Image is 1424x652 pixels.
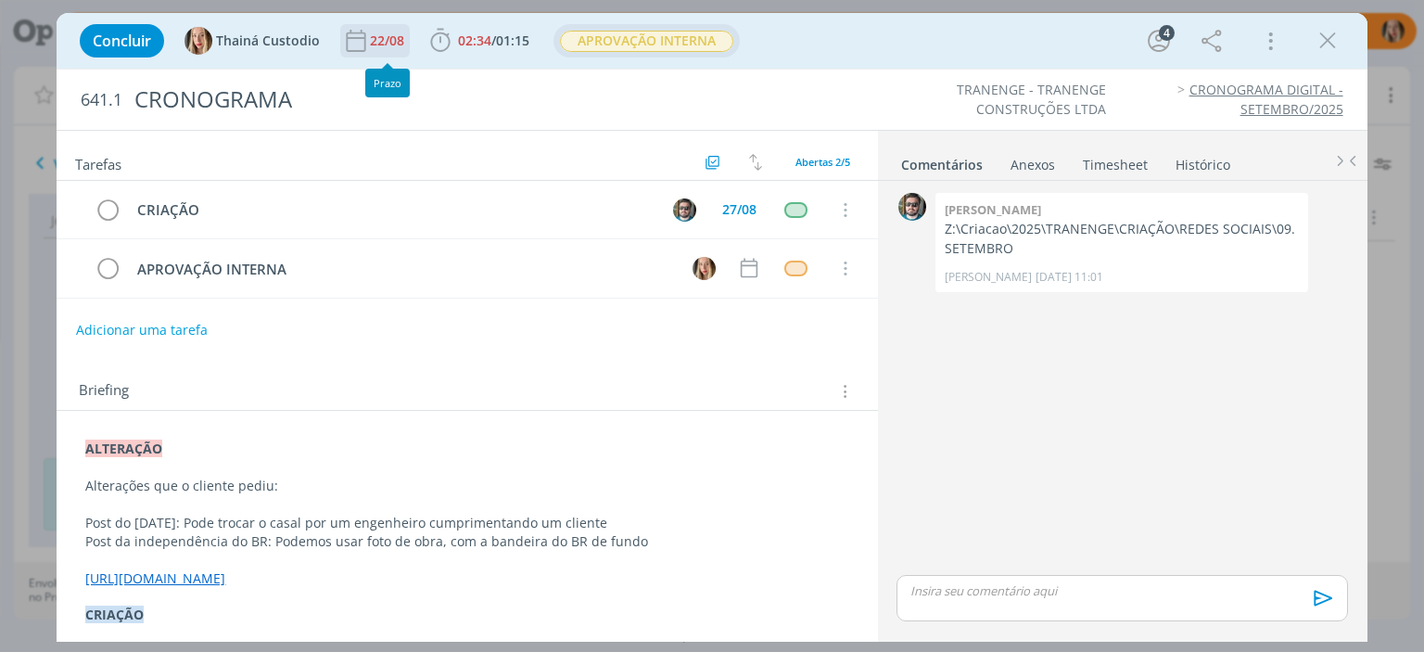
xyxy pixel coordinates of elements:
span: Tarefas [75,151,121,173]
span: Briefing [79,379,129,403]
a: Histórico [1175,147,1231,174]
div: APROVAÇÃO INTERNA [129,258,675,281]
p: Z:\Criacao\2025\TRANENGE\CRIAÇÃO\REDES SOCIAIS\09. SETEMBRO [945,220,1299,258]
img: R [673,198,696,222]
b: [PERSON_NAME] [945,201,1041,218]
div: 4 [1159,25,1175,41]
a: Comentários [900,147,984,174]
span: Thainá Custodio [216,34,320,47]
p: Post da independência do BR: Podemos usar foto de obra, com a bandeira do BR de fundo [85,532,848,551]
button: R [671,196,699,224]
span: Concluir [93,33,151,48]
strong: ALTERAÇÃO [85,440,162,457]
p: Alterações que o cliente pediu: [85,477,848,495]
img: T [184,27,212,55]
div: 22/08 [370,34,408,47]
span: 02:34 [458,32,491,49]
div: 27/08 [722,203,756,216]
p: Post do [DATE]: Pode trocar o casal por um engenheiro cumprimentando um cliente [85,514,848,532]
div: Prazo [365,69,410,97]
div: CRONOGRAMA [126,77,809,122]
strong: CRIAÇÃO [85,606,144,623]
img: R [898,193,926,221]
span: 641.1 [81,90,122,110]
p: [PERSON_NAME] [945,269,1032,286]
button: 02:34/01:15 [426,26,534,56]
a: TRANENGE - TRANENGE CONSTRUÇÕES LTDA [957,81,1106,117]
div: dialog [57,13,1367,642]
button: Adicionar uma tarefa [75,313,209,347]
span: Abertas 2/5 [795,155,850,169]
a: Timesheet [1082,147,1149,174]
span: / [491,32,496,49]
span: [DATE] 11:01 [1036,269,1103,286]
div: CRIAÇÃO [129,198,655,222]
button: APROVAÇÃO INTERNA [559,30,734,53]
button: T [691,254,718,282]
button: 4 [1144,26,1174,56]
button: Concluir [80,24,164,58]
span: APROVAÇÃO INTERNA [560,31,733,52]
img: arrow-down-up.svg [749,154,762,171]
div: Anexos [1011,156,1055,174]
button: TThainá Custodio [184,27,320,55]
img: T [693,257,716,280]
a: [URL][DOMAIN_NAME] [85,569,225,587]
span: 01:15 [496,32,529,49]
a: CRONOGRAMA DIGITAL - SETEMBRO/2025 [1189,81,1343,117]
